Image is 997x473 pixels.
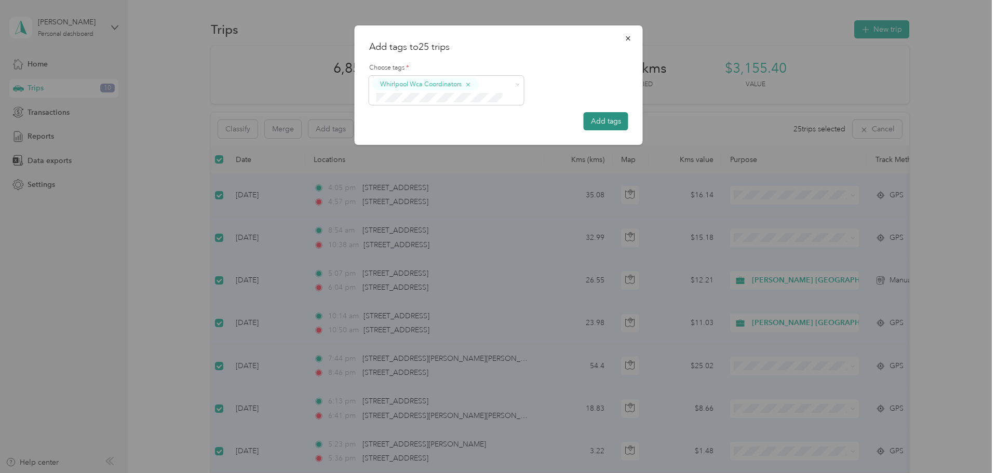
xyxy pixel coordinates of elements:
button: Add tags [584,112,628,130]
label: Choose tags [369,63,628,73]
h2: Add tags to 25 trips [369,40,628,54]
button: Whirlpool Wca Coordinators [373,78,479,91]
iframe: Everlance-gr Chat Button Frame [939,415,997,473]
span: Whirlpool Wca Coordinators [380,79,462,89]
